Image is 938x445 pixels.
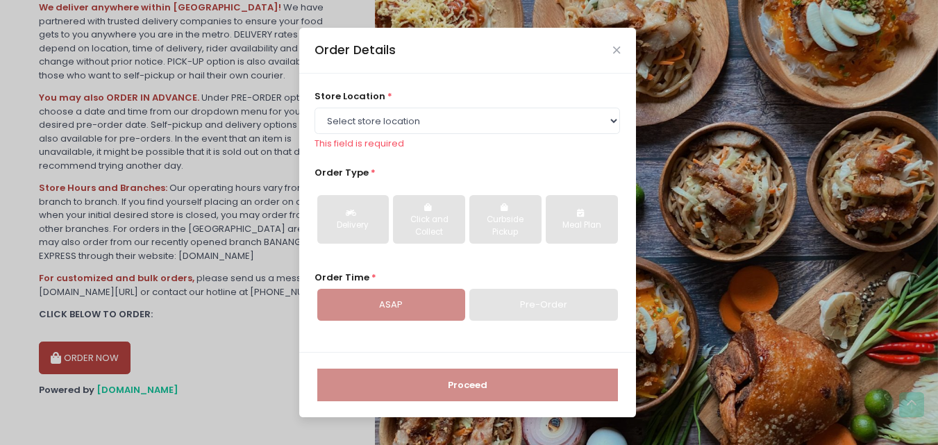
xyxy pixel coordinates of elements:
div: This field is required [315,137,620,151]
button: Meal Plan [546,195,617,244]
div: Order Details [315,41,396,59]
span: store location [315,90,385,103]
button: Click and Collect [393,195,464,244]
div: Meal Plan [555,219,608,232]
button: Delivery [317,195,389,244]
div: Click and Collect [403,214,455,238]
button: Close [613,47,620,53]
span: Order Time [315,271,369,284]
div: Delivery [327,219,379,232]
div: Curbside Pickup [479,214,531,238]
span: Order Type [315,166,369,179]
button: Curbside Pickup [469,195,541,244]
button: Proceed [317,369,618,402]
